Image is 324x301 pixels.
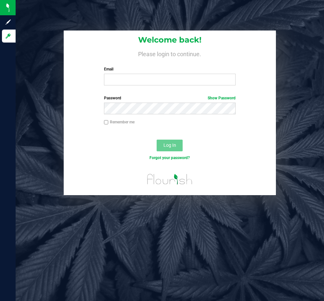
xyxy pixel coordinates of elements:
label: Remember me [104,119,135,125]
inline-svg: Log in [5,33,11,39]
img: flourish_logo.svg [143,168,196,191]
a: Show Password [208,96,236,100]
button: Log In [157,140,183,151]
inline-svg: Sign up [5,19,11,25]
span: Log In [163,143,176,148]
label: Email [104,66,236,72]
h1: Welcome back! [64,36,276,44]
a: Forgot your password? [149,156,190,160]
span: Password [104,96,121,100]
input: Remember me [104,120,109,125]
h4: Please login to continue. [64,49,276,57]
